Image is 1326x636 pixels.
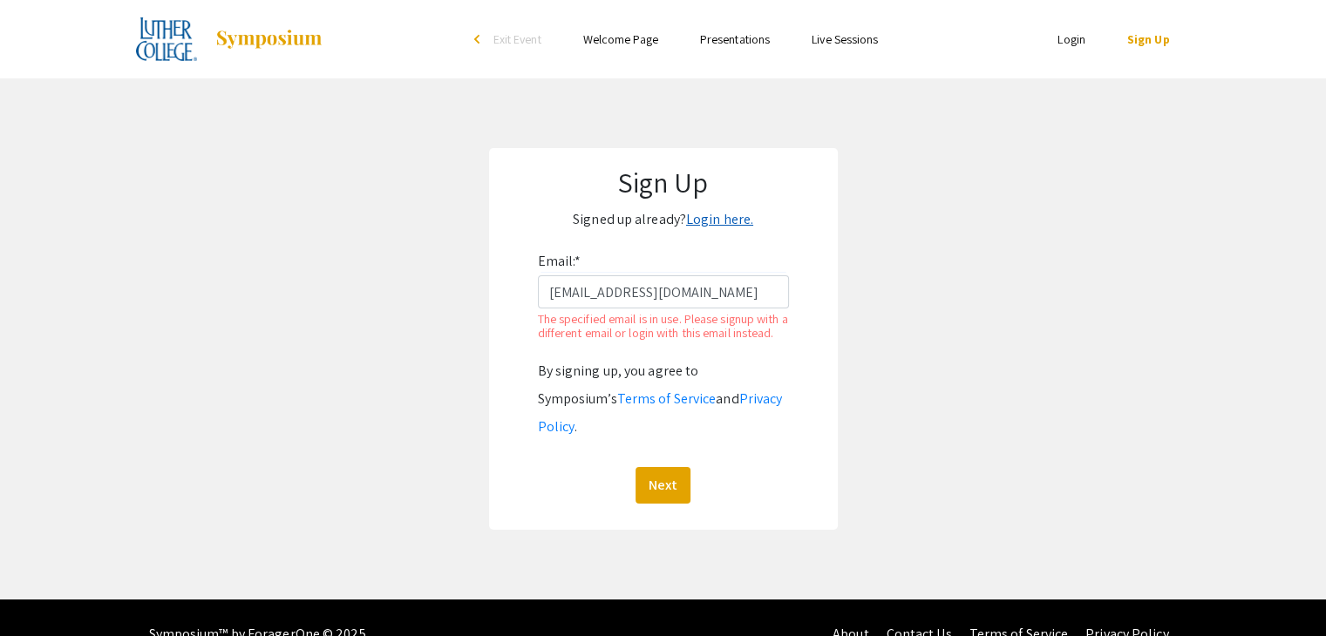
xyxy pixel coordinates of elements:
[617,389,717,408] a: Terms of Service
[700,31,770,47] a: Presentations
[538,357,789,441] div: By signing up, you agree to Symposium’s and .
[538,247,581,275] label: Email:
[136,17,324,61] a: 2025 Experiential Learning Showcase
[686,210,753,228] a: Login here.
[474,34,485,44] div: arrow_back_ios
[1127,31,1170,47] a: Sign Up
[13,558,74,623] iframe: Chat
[493,31,541,47] span: Exit Event
[583,31,658,47] a: Welcome Page
[538,308,789,340] p: The specified email is in use. Please signup with a different email or login with this email inst...
[1057,31,1085,47] a: Login
[636,467,690,504] button: Next
[812,31,878,47] a: Live Sessions
[507,166,820,199] h1: Sign Up
[136,17,198,61] img: 2025 Experiential Learning Showcase
[507,206,820,233] p: Signed up already?
[214,29,323,50] img: Symposium by ForagerOne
